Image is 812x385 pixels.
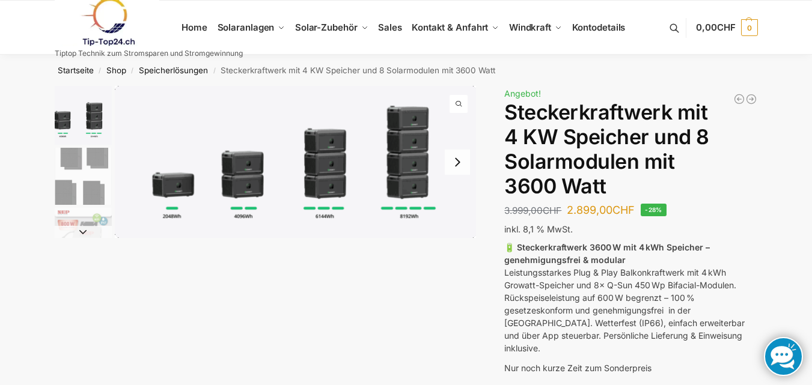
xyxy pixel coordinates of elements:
span: 0,00 [696,22,735,33]
a: 0,00CHF 0 [696,10,757,46]
button: Next slide [445,150,470,175]
a: Balkonkraftwerk 1780 Watt mit 4 KWh Zendure Batteriespeicher Notstrom fähig [745,93,757,105]
img: Growatt-NOAH-2000-flexible-erweiterung [115,86,477,238]
p: Leistungsstarkes Plug & Play Balkonkraftwerk mit 4 kWh Growatt-Speicher und 8× Q-Sun 450 Wp Bifac... [504,241,757,354]
li: 1 / 9 [115,86,477,238]
a: Sales [373,1,407,55]
a: Solaranlagen [212,1,290,55]
strong: 🔋 Steckerkraftwerk 3600 W mit 4 kWh Speicher – genehmigungsfrei & modular [504,242,710,265]
span: inkl. 8,1 % MwSt. [504,224,573,234]
a: Speicherlösungen [139,65,208,75]
bdi: 2.899,00 [567,204,635,216]
a: Balkonkraftwerk 890 Watt Solarmodulleistung mit 1kW/h Zendure Speicher [733,93,745,105]
img: Growatt-NOAH-2000-flexible-erweiterung [55,86,112,145]
a: Shop [106,65,126,75]
img: Nep800 [55,208,112,265]
span: Angebot! [504,88,541,99]
bdi: 3.999,00 [504,205,561,216]
span: CHF [543,205,561,216]
span: Kontakt & Anfahrt [412,22,488,33]
span: 0 [741,19,758,36]
span: -28% [641,204,667,216]
li: 1 / 9 [52,86,112,146]
span: Solar-Zubehör [295,22,358,33]
span: / [126,66,139,76]
a: Solar-Zubehör [290,1,373,55]
li: 2 / 9 [52,146,112,206]
span: Sales [378,22,402,33]
img: 6 Module bificiaL [55,148,112,205]
span: Windkraft [509,22,551,33]
p: Tiptop Technik zum Stromsparen und Stromgewinnung [55,50,243,57]
span: CHF [612,204,635,216]
h1: Steckerkraftwerk mit 4 KW Speicher und 8 Solarmodulen mit 3600 Watt [504,100,757,198]
button: Next slide [55,226,112,238]
span: / [94,66,106,76]
span: / [208,66,221,76]
a: Windkraft [504,1,567,55]
a: Kontodetails [567,1,630,55]
a: Startseite [58,65,94,75]
li: 3 / 9 [52,206,112,266]
span: CHF [717,22,736,33]
span: Kontodetails [572,22,626,33]
a: growatt noah 2000 flexible erweiterung scaledgrowatt noah 2000 flexible erweiterung scaled [115,86,477,238]
p: Nur noch kurze Zeit zum Sonderpreis [504,362,757,374]
a: Kontakt & Anfahrt [407,1,504,55]
nav: Breadcrumb [33,55,779,86]
span: Solaranlagen [218,22,275,33]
